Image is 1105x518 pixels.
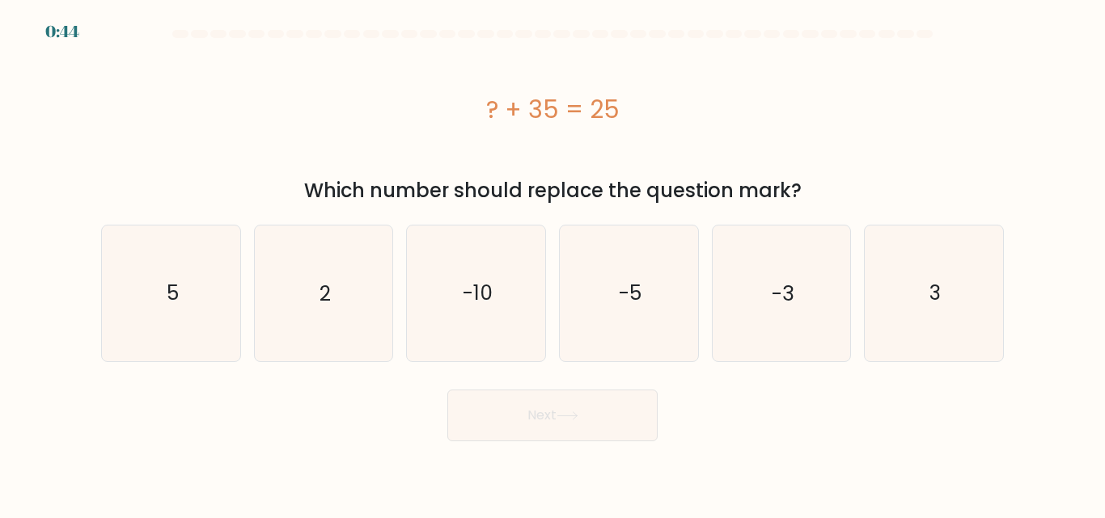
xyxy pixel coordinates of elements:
[45,19,79,44] div: 0:44
[447,390,658,441] button: Next
[929,279,941,307] text: 3
[320,279,331,307] text: 2
[101,91,1004,128] div: ? + 35 = 25
[111,176,994,205] div: Which number should replace the question mark?
[772,279,794,307] text: -3
[619,279,641,307] text: -5
[463,279,493,307] text: -10
[166,279,178,307] text: 5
